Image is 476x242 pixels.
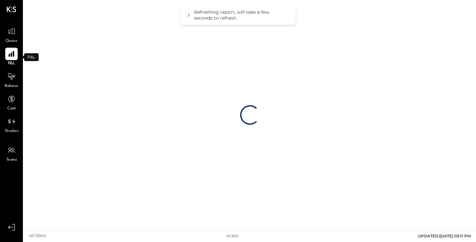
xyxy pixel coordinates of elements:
[0,25,23,44] a: Queue
[5,128,19,134] span: Vendors
[6,157,17,163] span: Teams
[6,38,18,44] span: Queue
[7,106,16,112] span: Cash
[29,234,46,239] div: 147 items
[226,234,238,239] div: v 4.34.0
[0,115,23,134] a: Vendors
[5,83,18,89] span: Balance
[194,9,289,21] div: Refreshing report, will take a few seconds to refresh
[0,144,23,163] a: Teams
[8,61,15,67] span: P&L
[24,53,39,61] div: P&L
[418,234,471,238] span: UPDATED: [DATE] 03:11 PM
[0,70,23,89] a: Balance
[0,48,23,67] a: P&L
[0,93,23,112] a: Cash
